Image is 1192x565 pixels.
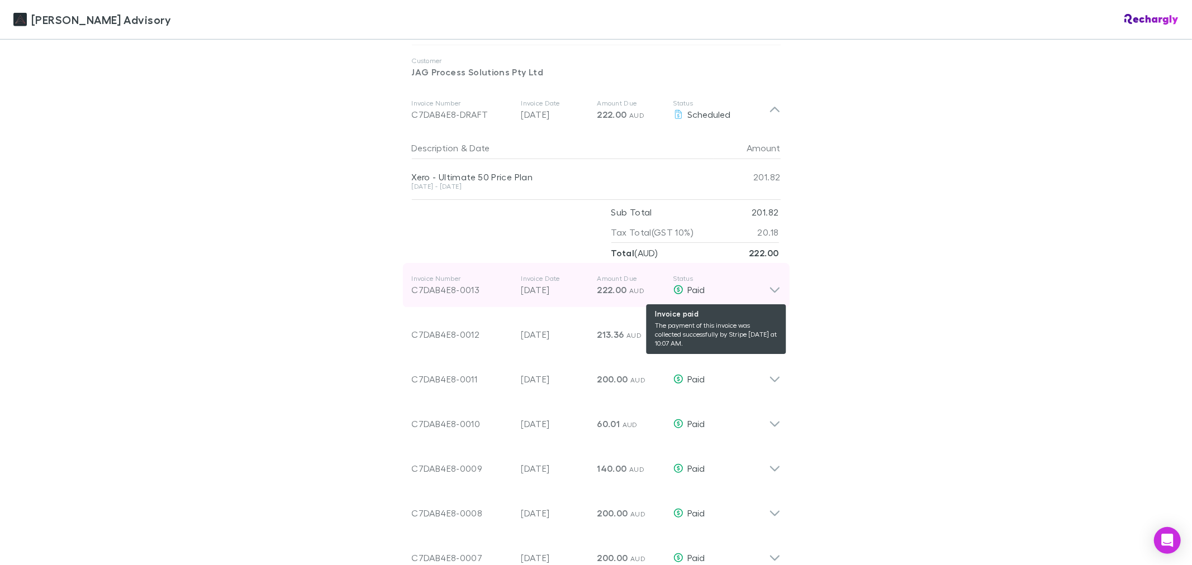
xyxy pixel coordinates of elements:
[688,374,705,384] span: Paid
[597,99,664,108] p: Amount Due
[521,372,588,386] p: [DATE]
[611,222,694,242] p: Tax Total (GST 10%)
[31,11,171,28] span: [PERSON_NAME] Advisory
[403,397,790,442] div: C7DAB4E8-0010[DATE]60.01 AUDPaid
[673,99,769,108] p: Status
[611,247,635,258] strong: Total
[597,109,627,120] span: 222.00
[629,465,644,473] span: AUD
[673,274,769,283] p: Status
[629,111,644,119] span: AUD
[521,551,588,564] p: [DATE]
[412,283,512,296] div: C7DAB4E8-0013
[521,99,588,108] p: Invoice Date
[521,108,588,121] p: [DATE]
[630,510,645,518] span: AUD
[412,462,512,475] div: C7DAB4E8-0009
[597,418,620,429] span: 60.01
[597,329,624,340] span: 213.36
[749,247,778,258] strong: 222.00
[597,507,628,519] span: 200.00
[688,329,705,339] span: Paid
[412,328,512,341] div: C7DAB4E8-0012
[412,65,781,79] p: JAG Process Solutions Pty Ltd
[597,374,628,385] span: 200.00
[412,56,781,65] p: Customer
[521,283,588,296] p: [DATE]
[412,99,512,108] p: Invoice Number
[470,137,490,159] button: Date
[412,108,512,121] div: C7DAB4E8-DRAFT
[412,551,512,564] div: C7DAB4E8-0007
[412,137,459,159] button: Description
[597,274,664,283] p: Amount Due
[688,507,705,518] span: Paid
[714,159,781,195] div: 201.82
[412,274,512,283] p: Invoice Number
[688,284,705,295] span: Paid
[412,171,714,183] div: Xero - Ultimate 50 Price Plan
[403,352,790,397] div: C7DAB4E8-0011[DATE]200.00 AUDPaid
[13,13,27,26] img: Liston Newton Advisory's Logo
[630,554,645,563] span: AUD
[623,420,638,429] span: AUD
[521,328,588,341] p: [DATE]
[1154,527,1181,554] div: Open Intercom Messenger
[403,263,790,308] div: Invoice NumberC7DAB4E8-0013Invoice Date[DATE]Amount Due222.00 AUDStatus
[688,418,705,429] span: Paid
[688,463,705,473] span: Paid
[412,506,512,520] div: C7DAB4E8-0008
[597,463,627,474] span: 140.00
[611,202,652,222] p: Sub Total
[403,442,790,486] div: C7DAB4E8-0009[DATE]140.00 AUDPaid
[611,243,658,263] p: ( AUD )
[626,331,642,339] span: AUD
[752,202,778,222] p: 201.82
[403,308,790,352] div: C7DAB4E8-0012[DATE]213.36 AUDPaid
[688,552,705,563] span: Paid
[412,417,512,430] div: C7DAB4E8-0010
[521,417,588,430] p: [DATE]
[688,109,731,119] span: Scheduled
[597,552,628,563] span: 200.00
[597,284,627,295] span: 222.00
[1124,14,1179,25] img: Rechargly Logo
[521,462,588,475] p: [DATE]
[758,222,779,242] p: 20.18
[521,274,588,283] p: Invoice Date
[412,137,709,159] div: &
[403,88,790,132] div: Invoice NumberC7DAB4E8-DRAFTInvoice Date[DATE]Amount Due222.00 AUDStatusScheduled
[630,376,645,384] span: AUD
[412,372,512,386] div: C7DAB4E8-0011
[403,486,790,531] div: C7DAB4E8-0008[DATE]200.00 AUDPaid
[629,286,644,295] span: AUD
[521,506,588,520] p: [DATE]
[412,183,714,190] div: [DATE] - [DATE]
